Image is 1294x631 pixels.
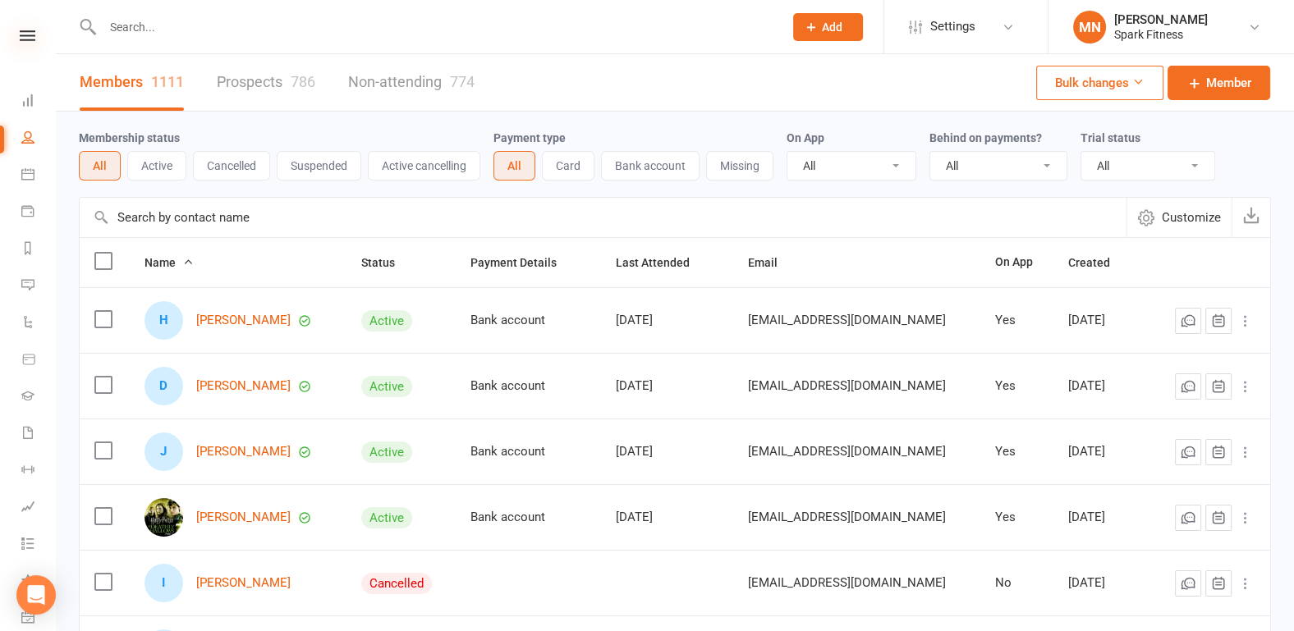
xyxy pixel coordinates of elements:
[21,194,55,231] a: Payments
[748,567,946,598] span: [EMAIL_ADDRESS][DOMAIN_NAME]
[1162,208,1221,227] span: Customize
[16,575,56,615] div: Open Intercom Messenger
[616,253,708,272] button: Last Attended
[145,432,183,471] div: J
[361,507,412,528] div: Active
[1068,313,1136,327] div: [DATE]
[995,576,1039,590] div: No
[748,501,946,533] span: [EMAIL_ADDRESS][DOMAIN_NAME]
[1068,445,1136,459] div: [DATE]
[1206,73,1251,93] span: Member
[616,379,718,393] div: [DATE]
[748,436,946,467] span: [EMAIL_ADDRESS][DOMAIN_NAME]
[217,54,315,111] a: Prospects786
[542,151,594,181] button: Card
[196,313,291,327] a: [PERSON_NAME]
[193,151,270,181] button: Cancelled
[601,151,700,181] button: Bank account
[1068,576,1136,590] div: [DATE]
[980,238,1053,287] th: On App
[616,445,718,459] div: [DATE]
[1168,66,1270,100] a: Member
[145,253,194,272] button: Name
[361,573,432,594] div: Cancelled
[368,151,480,181] button: Active cancelling
[21,84,55,121] a: Dashboard
[470,256,575,269] span: Payment Details
[79,151,121,181] button: All
[616,313,718,327] div: [DATE]
[470,445,586,459] div: Bank account
[80,198,1127,237] input: Search by contact name
[470,510,586,524] div: Bank account
[145,564,183,602] div: I
[748,370,946,401] span: [EMAIL_ADDRESS][DOMAIN_NAME]
[291,73,315,90] div: 786
[79,131,180,144] label: Membership status
[748,253,796,272] button: Email
[348,54,475,111] a: Non-attending774
[470,253,575,272] button: Payment Details
[361,253,413,272] button: Status
[151,73,184,90] div: 1111
[1081,131,1140,144] label: Trial status
[1068,379,1136,393] div: [DATE]
[493,131,566,144] label: Payment type
[1127,198,1232,237] button: Customize
[930,8,975,45] span: Settings
[196,576,291,590] a: [PERSON_NAME]
[1068,510,1136,524] div: [DATE]
[21,158,55,194] a: Calendar
[1068,253,1128,272] button: Created
[361,310,412,332] div: Active
[929,131,1042,144] label: Behind on payments?
[1073,11,1106,43] div: MN
[616,256,708,269] span: Last Attended
[145,256,194,269] span: Name
[748,304,946,336] span: [EMAIL_ADDRESS][DOMAIN_NAME]
[145,301,183,340] div: H
[1068,256,1128,269] span: Created
[1114,12,1208,27] div: [PERSON_NAME]
[277,151,361,181] button: Suspended
[196,445,291,459] a: [PERSON_NAME]
[21,564,55,601] a: What's New
[361,256,413,269] span: Status
[793,13,863,41] button: Add
[748,256,796,269] span: Email
[1036,66,1163,100] button: Bulk changes
[450,73,475,90] div: 774
[196,510,291,524] a: [PERSON_NAME]
[361,376,412,397] div: Active
[822,21,842,34] span: Add
[1114,27,1208,42] div: Spark Fitness
[21,231,55,268] a: Reports
[995,313,1039,327] div: Yes
[470,379,586,393] div: Bank account
[21,490,55,527] a: Assessments
[127,151,186,181] button: Active
[995,445,1039,459] div: Yes
[493,151,535,181] button: All
[145,367,183,405] div: D
[470,313,586,327] div: Bank account
[995,510,1039,524] div: Yes
[706,151,773,181] button: Missing
[21,121,55,158] a: People
[361,441,412,463] div: Active
[616,510,718,524] div: [DATE]
[995,379,1039,393] div: Yes
[787,131,824,144] label: On App
[196,379,291,393] a: [PERSON_NAME]
[80,54,184,111] a: Members1111
[98,16,772,39] input: Search...
[21,342,55,379] a: Product Sales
